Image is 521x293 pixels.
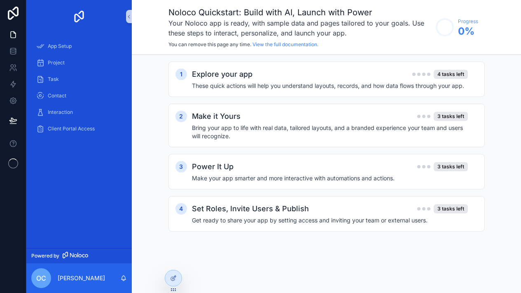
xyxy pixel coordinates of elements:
span: Project [48,59,65,66]
span: OC [36,273,46,283]
h1: Noloco Quickstart: Build with AI, Launch with Power [168,7,432,18]
a: View the full documentation. [252,41,318,47]
span: Interaction [48,109,73,116]
a: Powered by [26,248,132,263]
span: You can remove this page any time. [168,41,251,47]
span: Contact [48,92,66,99]
a: Client Portal Access [31,121,127,136]
span: App Setup [48,43,72,50]
span: Progress [458,18,478,25]
a: App Setup [31,39,127,54]
a: Contact [31,88,127,103]
img: App logo [72,10,86,23]
span: 0 % [458,25,478,38]
h3: Your Noloco app is ready, with sample data and pages tailored to your goals. Use these steps to i... [168,18,432,38]
span: Task [48,76,59,83]
p: [PERSON_NAME] [58,274,105,282]
span: Powered by [31,253,59,259]
span: Client Portal Access [48,125,95,132]
a: Project [31,55,127,70]
div: scrollable content [26,33,132,147]
a: Interaction [31,105,127,120]
a: Task [31,72,127,87]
